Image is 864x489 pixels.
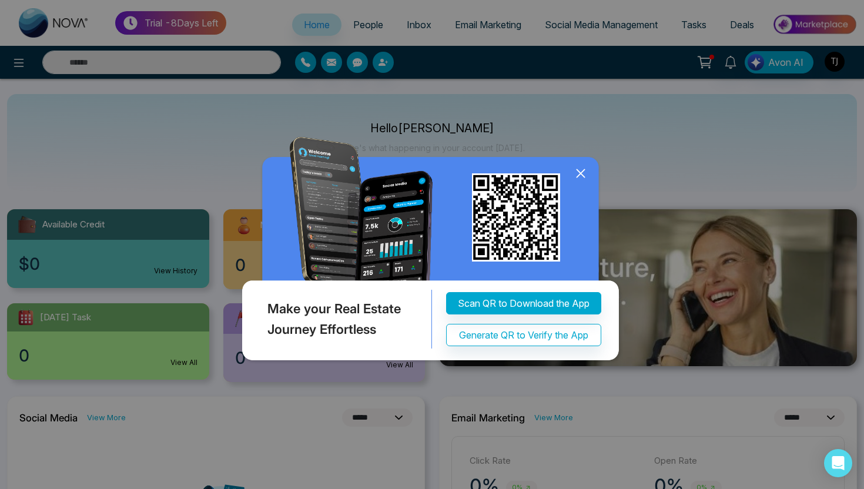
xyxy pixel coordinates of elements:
[239,290,432,349] div: Make your Real Estate Journey Effortless
[824,449,852,477] div: Open Intercom Messenger
[472,173,560,262] img: qr_for_download_app.png
[239,137,625,366] img: QRModal
[446,292,601,314] button: Scan QR to Download the App
[446,324,601,346] button: Generate QR to Verify the App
